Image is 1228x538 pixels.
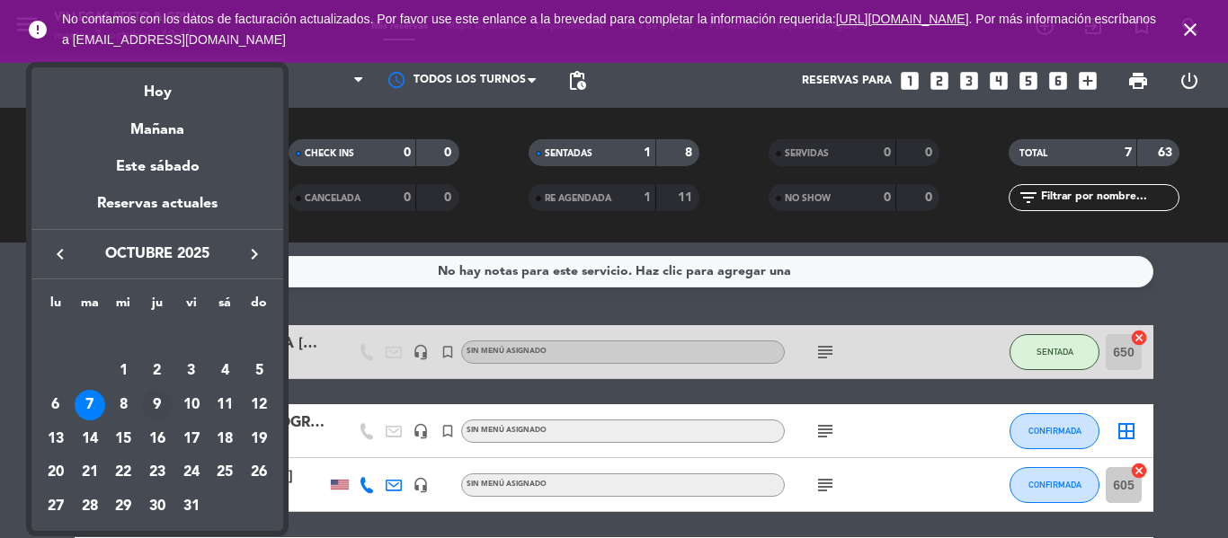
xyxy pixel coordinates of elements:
[106,456,140,490] td: 22 de octubre de 2025
[40,390,71,420] div: 6
[209,456,243,490] td: 25 de octubre de 2025
[75,390,105,420] div: 7
[106,489,140,524] td: 29 de octubre de 2025
[209,458,240,489] div: 25
[39,422,73,456] td: 13 de octubre de 2025
[209,422,243,456] td: 18 de octubre de 2025
[73,422,107,456] td: 14 de octubre de 2025
[106,293,140,321] th: miércoles
[31,105,283,142] div: Mañana
[244,356,274,386] div: 5
[174,355,209,389] td: 3 de octubre de 2025
[140,422,174,456] td: 16 de octubre de 2025
[75,458,105,489] div: 21
[40,424,71,454] div: 13
[174,422,209,456] td: 17 de octubre de 2025
[73,456,107,490] td: 21 de octubre de 2025
[73,388,107,422] td: 7 de octubre de 2025
[108,424,138,454] div: 15
[174,388,209,422] td: 10 de octubre de 2025
[174,456,209,490] td: 24 de octubre de 2025
[209,356,240,386] div: 4
[31,192,283,229] div: Reservas actuales
[39,388,73,422] td: 6 de octubre de 2025
[209,424,240,454] div: 18
[140,456,174,490] td: 23 de octubre de 2025
[108,458,138,489] div: 22
[176,458,207,489] div: 24
[31,67,283,104] div: Hoy
[242,293,276,321] th: domingo
[174,489,209,524] td: 31 de octubre de 2025
[242,388,276,422] td: 12 de octubre de 2025
[176,356,207,386] div: 3
[176,390,207,420] div: 10
[76,243,238,266] span: octubre 2025
[39,456,73,490] td: 20 de octubre de 2025
[49,243,71,265] i: keyboard_arrow_left
[176,491,207,522] div: 31
[142,356,173,386] div: 2
[108,390,138,420] div: 8
[140,293,174,321] th: jueves
[73,293,107,321] th: martes
[140,489,174,524] td: 30 de octubre de 2025
[140,388,174,422] td: 9 de octubre de 2025
[140,355,174,389] td: 2 de octubre de 2025
[209,390,240,420] div: 11
[39,489,73,524] td: 27 de octubre de 2025
[106,422,140,456] td: 15 de octubre de 2025
[244,424,274,454] div: 19
[108,356,138,386] div: 1
[209,293,243,321] th: sábado
[142,424,173,454] div: 16
[142,390,173,420] div: 9
[73,489,107,524] td: 28 de octubre de 2025
[31,142,283,192] div: Este sábado
[39,321,276,355] td: OCT.
[40,458,71,489] div: 20
[244,243,265,265] i: keyboard_arrow_right
[40,491,71,522] div: 27
[244,458,274,489] div: 26
[244,390,274,420] div: 12
[242,355,276,389] td: 5 de octubre de 2025
[242,422,276,456] td: 19 de octubre de 2025
[106,355,140,389] td: 1 de octubre de 2025
[39,293,73,321] th: lunes
[174,293,209,321] th: viernes
[108,491,138,522] div: 29
[209,355,243,389] td: 4 de octubre de 2025
[142,458,173,489] div: 23
[238,243,271,266] button: keyboard_arrow_right
[44,243,76,266] button: keyboard_arrow_left
[242,456,276,490] td: 26 de octubre de 2025
[75,491,105,522] div: 28
[209,388,243,422] td: 11 de octubre de 2025
[142,491,173,522] div: 30
[75,424,105,454] div: 14
[176,424,207,454] div: 17
[106,388,140,422] td: 8 de octubre de 2025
